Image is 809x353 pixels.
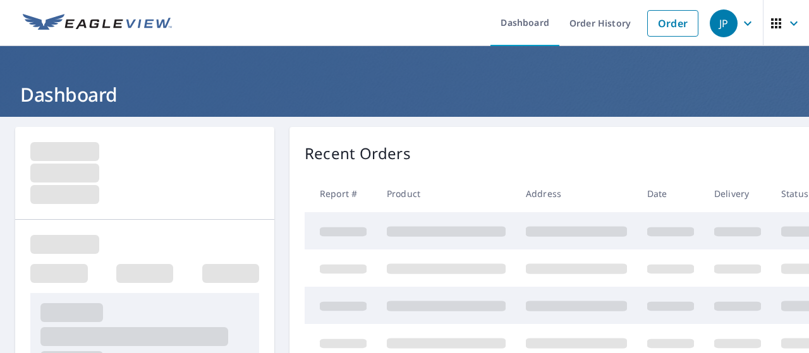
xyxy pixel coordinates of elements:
th: Report # [305,175,377,212]
a: Order [647,10,698,37]
th: Date [637,175,704,212]
p: Recent Orders [305,142,411,165]
img: EV Logo [23,14,172,33]
th: Product [377,175,516,212]
th: Address [516,175,637,212]
div: JP [710,9,738,37]
h1: Dashboard [15,81,794,107]
th: Delivery [704,175,771,212]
